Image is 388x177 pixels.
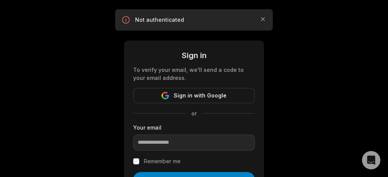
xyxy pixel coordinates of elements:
span: or [185,109,203,117]
label: Your email [133,123,255,132]
div: To verify your email, we'll send a code to your email address. [133,66,255,82]
label: Remember me [144,157,181,166]
div: Open Intercom Messenger [362,151,380,169]
p: Not authenticated [135,16,253,24]
span: Sign in with Google [174,91,227,100]
div: Sign in [133,50,255,61]
button: Sign in with Google [133,88,255,103]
